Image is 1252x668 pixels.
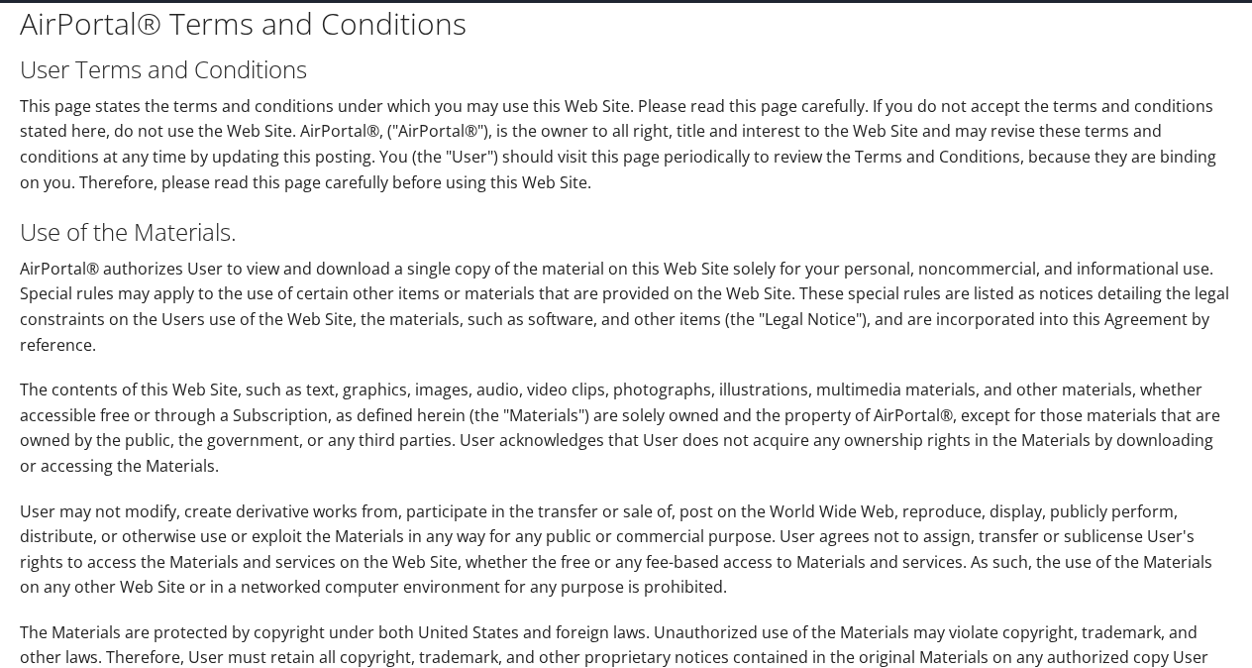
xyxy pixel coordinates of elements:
h1: AirPortal® Terms and Conditions [20,3,1232,45]
h2: Use of the Materials. [20,215,1232,249]
p: User may not modify, create derivative works from, participate in the transfer or sale of, post o... [20,500,1232,601]
p: This page states the terms and conditions under which you may use this Web Site. Please read this... [20,94,1232,195]
p: The contents of this Web Site, such as text, graphics, images, audio, video clips, photographs, i... [20,378,1232,479]
h2: User Terms and Conditions [20,53,1232,86]
p: AirPortal® authorizes User to view and download a single copy of the material on this Web Site so... [20,257,1232,358]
